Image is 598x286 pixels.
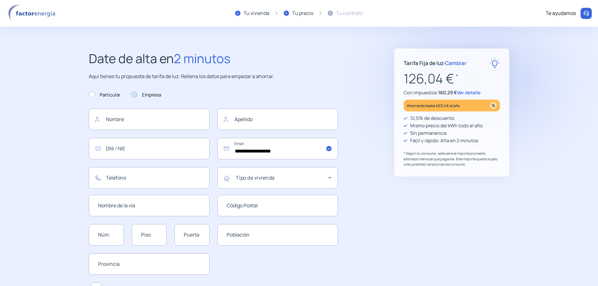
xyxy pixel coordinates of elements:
span: Ver detalle [457,89,481,96]
label: Empresa [131,91,161,99]
p: 12,5% de descuento [410,115,454,122]
img: llamar [583,10,589,16]
p: 126,04 € [404,68,500,89]
img: percentage_icon.svg [490,102,497,109]
p: Tarifa Fija de luz · [404,59,467,67]
mat-label: Tipo de vivienda [236,174,275,181]
p: Mismo precio del kWh todo el año [410,122,483,129]
p: Fácil y rápido: Alta en 2 minutos [410,137,478,144]
p: Con impuestos: [404,89,500,96]
p: Sin permanencia [410,129,446,137]
img: logo factor [6,4,59,22]
span: Cambiar [445,59,467,67]
p: Aquí tienes tu propuesta de tarifa de luz. Rellena los datos para empezar a ahorrar. [89,73,338,81]
span: 2 minutos [174,50,230,67]
div: Tu contrato [336,9,363,17]
label: Particular [89,91,120,99]
span: 160,29 € [438,89,457,96]
p: Ahorrarás hasta 403,2 € al año [407,102,460,109]
h2: Date de alta en [89,49,338,68]
div: Te ayudamos [546,9,576,17]
p: * Según tu consumo, este sería el importe promedio estimado mensual que pagarías. Este importe qu... [404,151,500,167]
div: Tu vivienda [244,9,269,17]
img: rate-E.svg [490,58,500,68]
div: Tu precio [292,9,313,17]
